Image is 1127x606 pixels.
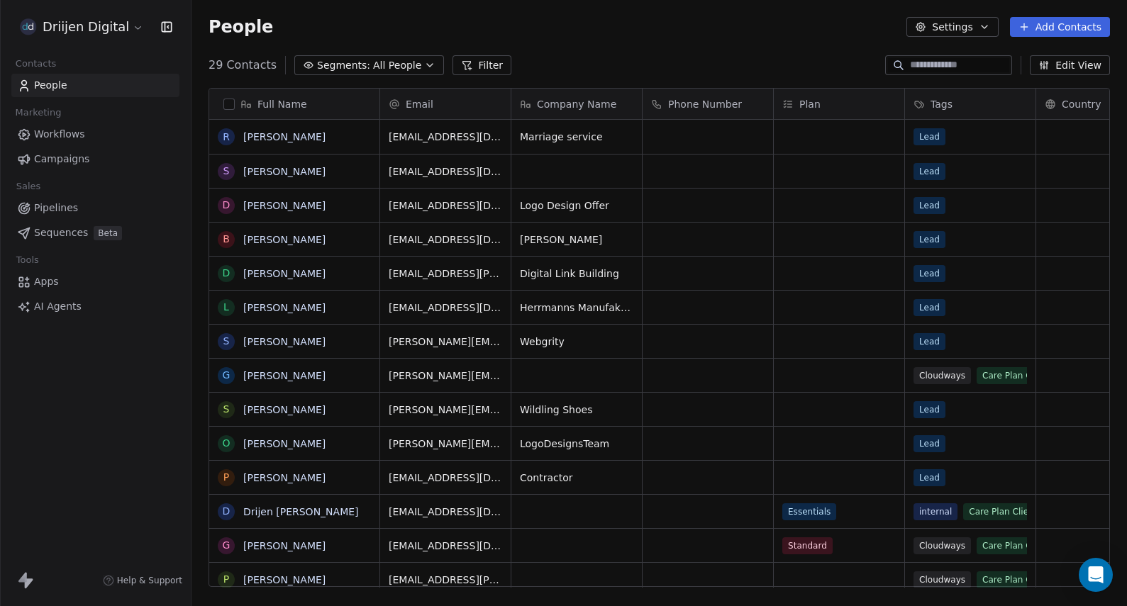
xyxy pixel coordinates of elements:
a: [PERSON_NAME] [243,166,326,177]
div: L [223,300,229,315]
span: Logo Design Offer [520,198,633,213]
span: Email [406,97,433,111]
span: [PERSON_NAME][EMAIL_ADDRESS][DOMAIN_NAME] [389,437,502,451]
span: Marriage service [520,130,633,144]
span: Lead [914,197,945,214]
span: Tags [931,97,953,111]
span: Full Name [257,97,307,111]
div: B [223,232,230,247]
div: O [222,436,230,451]
span: [EMAIL_ADDRESS][DOMAIN_NAME] [389,301,502,315]
div: Full Name [209,89,379,119]
span: [EMAIL_ADDRESS][DOMAIN_NAME] [389,232,502,247]
a: [PERSON_NAME] [243,336,326,347]
div: S [223,334,230,349]
span: [EMAIL_ADDRESS][PERSON_NAME][DOMAIN_NAME] [389,573,502,587]
a: [PERSON_NAME] [243,200,326,211]
span: Campaigns [34,152,89,167]
span: Standard [782,537,833,554]
div: G [223,368,231,383]
div: D [223,266,231,281]
a: [PERSON_NAME] [243,404,326,415]
div: S [223,164,230,179]
span: [PERSON_NAME] [520,232,633,247]
a: [PERSON_NAME] [243,302,326,313]
span: Marketing [9,102,67,123]
span: Workflows [34,127,85,142]
span: Webgrity [520,335,633,349]
button: Edit View [1030,55,1110,75]
span: Lead [914,333,945,350]
a: [PERSON_NAME] [243,234,326,245]
span: Pipelines [34,201,78,215]
span: [EMAIL_ADDRESS][DOMAIN_NAME] [389,539,502,553]
span: Lead [914,435,945,452]
span: LogoDesignsTeam [520,437,633,451]
button: Add Contacts [1010,17,1110,37]
span: Cloudways [914,537,971,554]
div: P [223,572,229,587]
a: Campaigns [11,147,179,171]
span: Lead [914,299,945,316]
span: Wildling Shoes [520,403,633,417]
a: AI Agents [11,295,179,318]
div: Email [380,89,511,119]
div: G [223,538,231,553]
span: Essentials [782,503,836,520]
span: Lead [914,231,945,248]
div: Phone Number [643,89,773,119]
div: grid [209,120,380,588]
a: Help & Support [103,575,182,586]
span: [EMAIL_ADDRESS][PERSON_NAME][DOMAIN_NAME] [389,266,502,281]
a: SequencesBeta [11,221,179,245]
span: Company Name [537,97,616,111]
a: [PERSON_NAME] [243,370,326,381]
img: dd-logo-round.png [20,18,37,35]
span: Lead [914,128,945,145]
a: Workflows [11,123,179,146]
span: Sequences [34,225,88,240]
div: D [223,504,231,519]
div: Company Name [511,89,642,119]
span: AI Agents [34,299,82,314]
div: D [223,198,231,213]
a: [PERSON_NAME] [243,472,326,483]
span: Help & Support [117,575,182,586]
div: Open Intercom Messenger [1079,558,1113,592]
button: Driijen Digital [17,15,147,39]
span: Segments: [317,58,370,73]
span: 29 Contacts [209,57,277,74]
span: People [34,78,67,93]
div: P [223,470,229,485]
span: Contacts [9,53,62,74]
div: S [223,402,230,417]
span: [PERSON_NAME][EMAIL_ADDRESS][DOMAIN_NAME] [389,403,502,417]
span: [PERSON_NAME][EMAIL_ADDRESS][DOMAIN_NAME] [389,335,502,349]
span: Cloudways [914,367,971,384]
span: [EMAIL_ADDRESS][DOMAIN_NAME] [389,505,502,519]
span: Lead [914,265,945,282]
span: [PERSON_NAME][EMAIL_ADDRESS][DOMAIN_NAME] [389,369,502,383]
a: [PERSON_NAME] [243,438,326,449]
span: Driijen Digital [43,18,129,36]
span: Herrmanns Manufaktur [520,301,633,315]
span: Digital Link Building [520,266,633,281]
a: Apps [11,270,179,293]
span: Care Plan Client [963,503,1043,520]
a: [PERSON_NAME] [243,574,326,585]
span: People [209,16,273,38]
span: [EMAIL_ADDRESS][DOMAIN_NAME] [389,130,502,144]
a: Pipelines [11,196,179,220]
span: Care Plan Client [977,571,1056,588]
span: [EMAIL_ADDRESS][DOMAIN_NAME] [389,198,502,213]
span: Cloudways [914,571,971,588]
span: Contractor [520,471,633,485]
div: R [223,130,230,145]
span: Lead [914,469,945,486]
span: All People [373,58,421,73]
div: Tags [905,89,1036,119]
span: Phone Number [668,97,742,111]
span: Tools [10,249,45,271]
button: Filter [453,55,511,75]
span: Sales [10,176,47,197]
